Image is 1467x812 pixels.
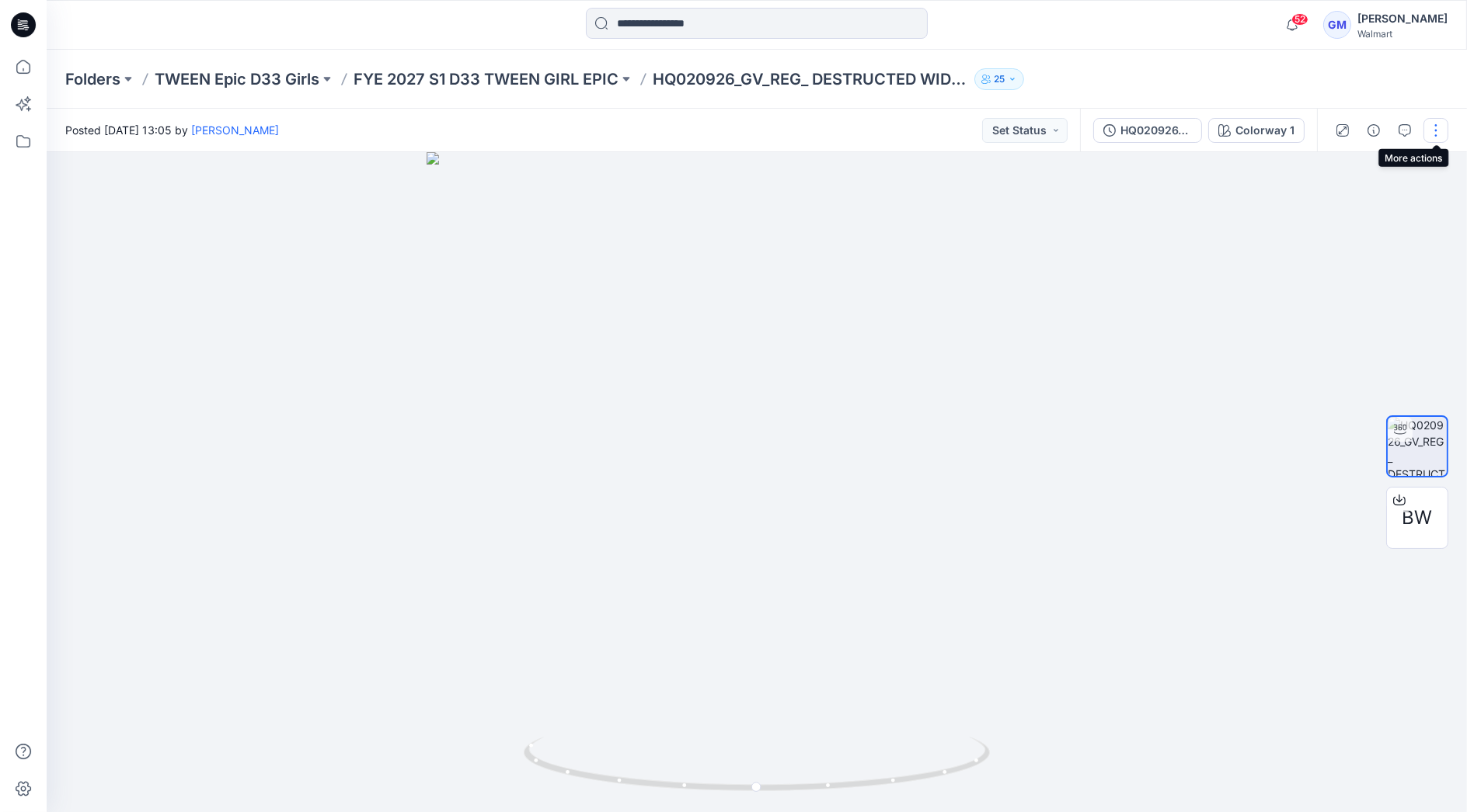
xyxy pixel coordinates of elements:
span: BW [1403,504,1433,532]
a: Folders [65,68,120,90]
span: Posted [DATE] 13:05 by [65,122,279,138]
div: GM [1323,11,1351,39]
div: HQ020926_GV_REG_ DESTRUCTED WIDE LEG [1120,122,1192,139]
div: [PERSON_NAME] [1357,9,1448,28]
button: HQ020926_GV_REG_ DESTRUCTED WIDE LEG [1093,118,1202,143]
button: Colorway 1 [1208,118,1305,143]
a: TWEEN Epic D33 Girls [155,68,319,90]
img: HQ020926_GV_REG_ DESTRUCTED WIDE LEG [1388,417,1447,476]
button: 25 [974,68,1024,90]
div: Walmart [1357,28,1448,40]
p: HQ020926_GV_REG_ DESTRUCTED WIDE LEG [653,68,968,90]
p: 25 [994,71,1005,88]
a: [PERSON_NAME] [191,123,279,137]
button: Details [1361,118,1386,143]
span: 52 [1291,13,1308,26]
a: FYE 2027 S1 D33 TWEEN GIRL EPIC [354,68,619,90]
div: Colorway 1 [1235,122,1295,139]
